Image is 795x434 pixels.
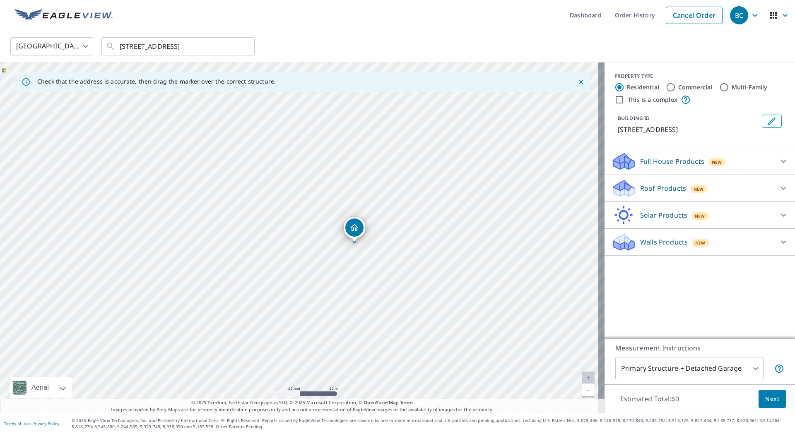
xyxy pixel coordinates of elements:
[618,115,650,122] p: BUILDING ID
[611,232,788,252] div: Walls ProductsNew
[37,78,276,85] p: Check that the address is accurate, then drag the marker over the correct structure.
[10,35,93,58] div: [GEOGRAPHIC_DATA]
[344,217,365,242] div: Dropped pin, building 1, Residential property, 125 Ferncliff Ln Tunkhannock, PA 18657
[732,83,768,91] label: Multi-Family
[627,83,659,91] label: Residential
[730,6,748,24] div: BC
[4,421,59,426] p: |
[4,421,30,427] a: Terms of Use
[10,377,72,398] div: Aerial
[29,377,51,398] div: Aerial
[615,343,784,353] p: Measurement Instructions
[400,399,414,405] a: Terms
[640,210,687,220] p: Solar Products
[640,237,688,247] p: Walls Products
[582,372,595,384] a: Current Level 20, Zoom In Disabled
[611,178,788,198] div: Roof ProductsNew
[628,96,677,104] label: This is a complex
[120,35,238,58] input: Search by address or latitude-longitude
[32,421,59,427] a: Privacy Policy
[694,186,704,192] span: New
[774,364,784,374] span: Your report will include the primary structure and a detached garage if one exists.
[611,205,788,225] div: Solar ProductsNew
[576,77,586,87] button: Close
[695,213,705,219] span: New
[15,9,113,22] img: EV Logo
[611,151,788,171] div: Full House ProductsNew
[762,115,782,128] button: Edit building 1
[695,240,706,246] span: New
[614,390,686,408] p: Estimated Total: $0
[72,417,791,430] p: © 2025 Eagle View Technologies, Inc. and Pictometry International Corp. All Rights Reserved. Repo...
[191,399,414,406] span: © 2025 TomTom, Earthstar Geographics SIO, © 2025 Microsoft Corporation, ©
[582,384,595,396] a: Current Level 20, Zoom Out
[615,357,764,380] div: Primary Structure + Detached Garage
[640,156,704,166] p: Full House Products
[712,159,722,165] span: New
[765,394,779,404] span: Next
[614,72,785,80] div: PROPERTY TYPE
[640,183,686,193] p: Roof Products
[666,7,723,24] a: Cancel Order
[618,125,759,134] p: [STREET_ADDRESS]
[678,83,713,91] label: Commercial
[364,399,398,405] a: OpenStreetMap
[759,390,786,408] button: Next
